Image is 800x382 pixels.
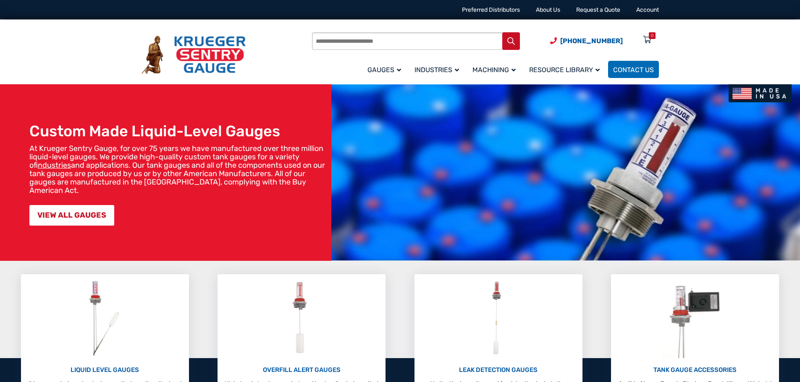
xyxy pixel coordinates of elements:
[482,278,515,358] img: Leak Detection Gauges
[419,365,578,375] p: LEAK DETECTION GAUGES
[29,122,327,140] h1: Custom Made Liquid-Level Gauges
[82,278,127,358] img: Liquid Level Gauges
[524,60,608,79] a: Resource Library
[38,161,71,170] a: industries
[367,66,401,74] span: Gauges
[576,6,620,13] a: Request a Quote
[613,66,654,74] span: Contact Us
[29,205,114,226] a: VIEW ALL GAUGES
[729,84,792,102] img: Made In USA
[636,6,659,13] a: Account
[462,6,520,13] a: Preferred Distributors
[142,36,246,74] img: Krueger Sentry Gauge
[560,37,623,45] span: [PHONE_NUMBER]
[550,36,623,46] a: Phone Number (920) 434-8860
[615,365,775,375] p: TANK GAUGE ACCESSORIES
[529,66,600,74] span: Resource Library
[608,61,659,78] a: Contact Us
[651,32,653,39] div: 0
[29,144,327,195] p: At Krueger Sentry Gauge, for over 75 years we have manufactured over three million liquid-level g...
[222,365,381,375] p: OVERFILL ALERT GAUGES
[362,60,409,79] a: Gauges
[467,60,524,79] a: Machining
[661,278,729,358] img: Tank Gauge Accessories
[472,66,516,74] span: Machining
[409,60,467,79] a: Industries
[414,66,459,74] span: Industries
[331,84,800,261] img: bg_hero_bannerksentry
[25,365,185,375] p: LIQUID LEVEL GAUGES
[536,6,560,13] a: About Us
[283,278,320,358] img: Overfill Alert Gauges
